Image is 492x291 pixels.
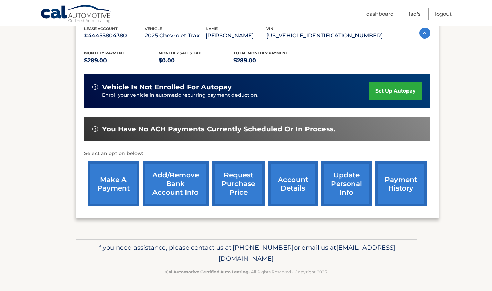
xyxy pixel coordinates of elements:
[84,150,430,158] p: Select an option below:
[92,84,98,90] img: alert-white.svg
[219,244,395,262] span: [EMAIL_ADDRESS][DOMAIN_NAME]
[88,161,139,206] a: make a payment
[102,125,335,133] span: You have no ACH payments currently scheduled or in process.
[84,51,124,55] span: Monthly Payment
[266,26,273,31] span: vin
[102,83,232,91] span: vehicle is not enrolled for autopay
[268,161,318,206] a: account details
[159,56,233,65] p: $0.00
[369,82,422,100] a: set up autopay
[212,161,265,206] a: request purchase price
[92,126,98,132] img: alert-white.svg
[80,268,412,276] p: - All Rights Reserved - Copyright 2025
[143,161,209,206] a: Add/Remove bank account info
[205,31,266,41] p: [PERSON_NAME]
[159,51,201,55] span: Monthly sales Tax
[435,8,452,20] a: Logout
[419,28,430,39] img: accordion-active.svg
[233,56,308,65] p: $289.00
[84,31,145,41] p: #44455804380
[409,8,420,20] a: FAQ's
[321,161,372,206] a: update personal info
[84,26,118,31] span: lease account
[366,8,394,20] a: Dashboard
[233,51,288,55] span: Total Monthly Payment
[205,26,218,31] span: name
[145,31,205,41] p: 2025 Chevrolet Trax
[145,26,162,31] span: vehicle
[375,161,427,206] a: payment history
[266,31,383,41] p: [US_VEHICLE_IDENTIFICATION_NUMBER]
[233,244,294,251] span: [PHONE_NUMBER]
[84,56,159,65] p: $289.00
[102,91,370,99] p: Enroll your vehicle in automatic recurring payment deduction.
[165,269,248,274] strong: Cal Automotive Certified Auto Leasing
[80,242,412,264] p: If you need assistance, please contact us at: or email us at
[40,4,113,24] a: Cal Automotive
